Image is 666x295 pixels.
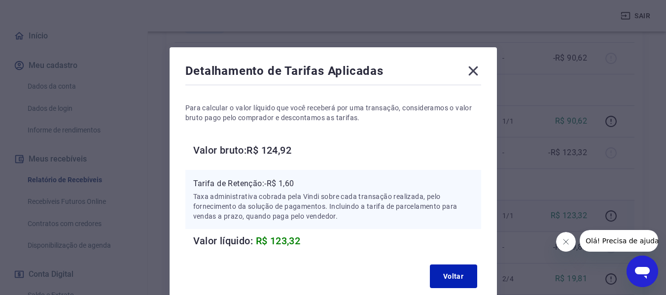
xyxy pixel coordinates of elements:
[580,230,658,252] iframe: Mensagem da empresa
[193,178,473,190] p: Tarifa de Retenção: -R$ 1,60
[6,7,83,15] span: Olá! Precisa de ajuda?
[193,233,481,249] h6: Valor líquido:
[430,264,477,288] button: Voltar
[193,192,473,221] p: Taxa administrativa cobrada pela Vindi sobre cada transação realizada, pelo fornecimento da soluç...
[193,142,481,158] h6: Valor bruto: R$ 124,92
[627,256,658,287] iframe: Botão para abrir a janela de mensagens
[556,232,576,252] iframe: Fechar mensagem
[256,235,301,247] span: R$ 123,32
[185,63,481,83] div: Detalhamento de Tarifas Aplicadas
[185,103,481,123] p: Para calcular o valor líquido que você receberá por uma transação, consideramos o valor bruto pag...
